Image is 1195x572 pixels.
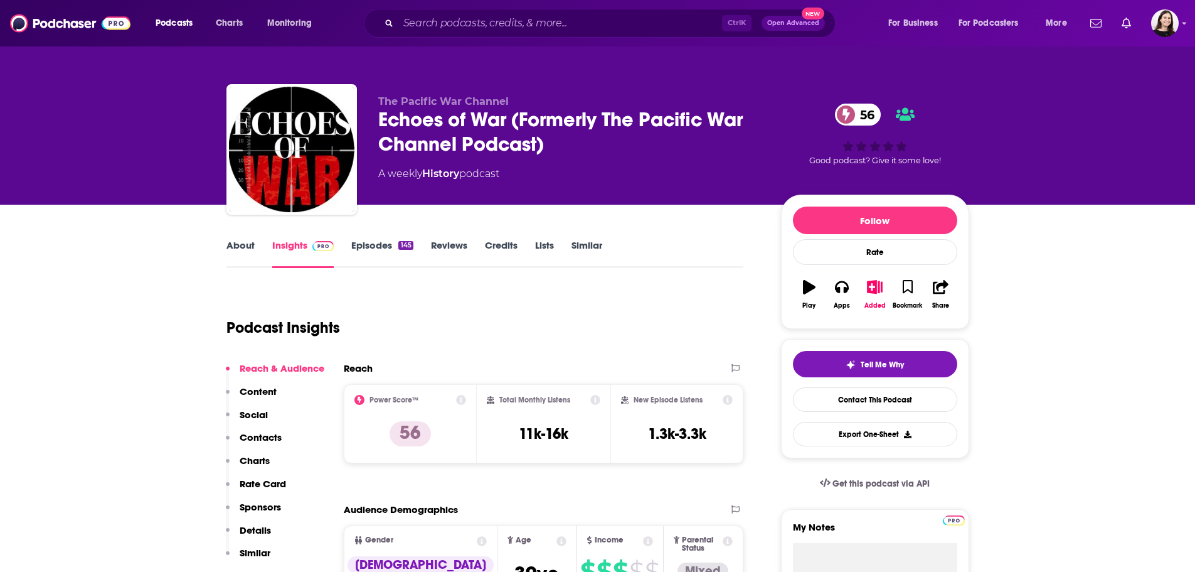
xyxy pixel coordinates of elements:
button: Reach & Audience [226,362,324,386]
button: Rate Card [226,478,286,501]
span: Podcasts [156,14,193,32]
h3: 1.3k-3.3k [648,424,706,443]
button: Added [858,272,891,317]
span: New [802,8,824,19]
span: Good podcast? Give it some love! [809,156,941,165]
span: Monitoring [267,14,312,32]
a: 56 [835,104,881,126]
button: Bookmark [891,272,924,317]
button: Contacts [226,431,282,455]
span: Gender [365,536,393,544]
button: open menu [147,13,209,33]
a: Contact This Podcast [793,387,957,412]
p: Contacts [240,431,282,443]
button: open menu [950,13,1037,33]
button: Content [226,386,277,409]
img: Podchaser Pro [943,515,965,526]
a: Charts [208,13,250,33]
h3: 11k-16k [519,424,568,443]
button: open menu [258,13,328,33]
a: Episodes145 [351,239,413,268]
h2: Total Monthly Listens [499,396,570,404]
button: Share [924,272,957,317]
button: Apps [826,272,858,317]
h1: Podcast Insights [226,318,340,337]
p: Sponsors [240,501,281,513]
span: Get this podcast via API [832,478,930,489]
div: Play [802,302,815,310]
div: Search podcasts, credits, & more... [376,9,847,38]
p: Similar [240,547,270,559]
button: Open AdvancedNew [762,16,825,31]
a: InsightsPodchaser Pro [272,239,334,268]
img: Podchaser - Follow, Share and Rate Podcasts [10,11,130,35]
button: Charts [226,455,270,478]
img: Echoes of War (Formerly The Pacific War Channel Podcast) [229,87,354,212]
label: My Notes [793,521,957,543]
a: Pro website [943,514,965,526]
button: Sponsors [226,501,281,524]
a: Lists [535,239,554,268]
span: For Podcasters [959,14,1019,32]
button: Social [226,409,268,432]
span: Parental Status [682,536,721,553]
h2: Reach [344,362,373,374]
div: A weekly podcast [378,166,499,181]
button: Play [793,272,826,317]
span: Tell Me Why [861,360,904,370]
a: Credits [485,239,518,268]
button: open menu [879,13,953,33]
div: 145 [398,241,413,250]
span: Ctrl K [722,15,752,31]
span: Open Advanced [767,20,819,26]
a: Get this podcast via API [810,468,940,499]
a: Reviews [431,239,467,268]
span: Logged in as lucynalen [1151,9,1179,37]
p: Content [240,386,277,397]
h2: Power Score™ [369,396,418,404]
img: Podchaser Pro [312,241,334,251]
div: 56Good podcast? Give it some love! [781,95,969,173]
div: Bookmark [893,302,922,310]
span: Income [595,536,624,544]
a: Show notifications dropdown [1085,13,1107,34]
button: Similar [226,547,270,570]
p: Rate Card [240,478,286,490]
a: History [422,168,459,180]
a: Similar [571,239,602,268]
a: About [226,239,255,268]
input: Search podcasts, credits, & more... [398,13,722,33]
span: For Business [888,14,938,32]
span: 56 [847,104,881,126]
button: open menu [1037,13,1083,33]
div: Rate [793,239,957,265]
p: 56 [390,421,431,446]
button: Export One-Sheet [793,422,957,446]
span: Charts [216,14,243,32]
p: Reach & Audience [240,362,324,374]
a: Show notifications dropdown [1117,13,1136,34]
p: Social [240,409,268,421]
div: Added [864,302,886,310]
button: tell me why sparkleTell Me Why [793,351,957,377]
span: Age [516,536,531,544]
p: Details [240,524,271,536]
img: tell me why sparkle [846,360,856,370]
span: More [1046,14,1067,32]
span: The Pacific War Channel [378,95,509,107]
div: Apps [834,302,850,310]
button: Show profile menu [1151,9,1179,37]
button: Details [226,524,271,548]
h2: Audience Demographics [344,504,458,515]
button: Follow [793,207,957,234]
h2: New Episode Listens [634,396,703,404]
img: User Profile [1151,9,1179,37]
div: Share [932,302,949,310]
p: Charts [240,455,270,467]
